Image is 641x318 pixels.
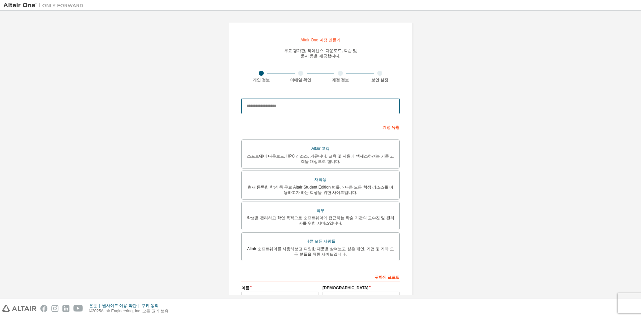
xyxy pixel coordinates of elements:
[301,54,340,58] font: 문서 등을 제공합니다.
[241,286,249,290] font: 이름
[2,305,36,312] img: altair_logo.svg
[51,305,58,312] img: instagram.svg
[247,154,394,164] font: 소프트웨어 다운로드, HPC 리소스, 커뮤니티, 교육 및 지원에 액세스하려는 기존 고객을 대상으로 합니다.
[311,146,330,151] font: Altair 고객
[142,303,159,308] font: 쿠키 동의
[316,208,325,213] font: 학부
[89,303,97,308] font: 은둔
[92,309,101,313] font: 2025
[332,78,349,82] font: 계정 정보
[40,305,47,312] img: facebook.svg
[101,309,170,313] font: Altair Engineering, Inc. 모든 권리 보유.
[375,275,400,280] font: 귀하의 프로필
[305,239,336,244] font: 다른 모든 사람들
[248,185,394,195] font: 현재 등록한 학생 중 무료 Altair Student Edition 번들과 다른 모든 학생 리소스를 이용하고자 하는 학생을 위한 사이트입니다.
[73,305,83,312] img: youtube.svg
[247,247,394,257] font: Altair 소프트웨어를 사용해보고 다양한 제품을 살펴보고 싶은 개인, 기업 및 기타 모든 분들을 위한 사이트입니다.
[300,38,341,42] font: Altair One 계정 만들기
[3,2,87,9] img: 알타이르 원
[247,216,394,226] font: 학생을 관리하고 학업 목적으로 소프트웨어에 접근하는 학술 기관의 교수진 및 관리자를 위한 서비스입니다.
[314,177,327,182] font: 재학생
[383,125,400,130] font: 계정 유형
[323,286,369,290] font: [DEMOGRAPHIC_DATA]
[89,309,92,313] font: ©
[102,303,137,308] font: 웹사이트 이용 약관
[62,305,69,312] img: linkedin.svg
[371,78,388,82] font: 보안 설정
[253,78,270,82] font: 개인 정보
[284,48,357,53] font: 무료 평가판, 라이센스, 다운로드, 학습 및
[290,78,311,82] font: 이메일 확인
